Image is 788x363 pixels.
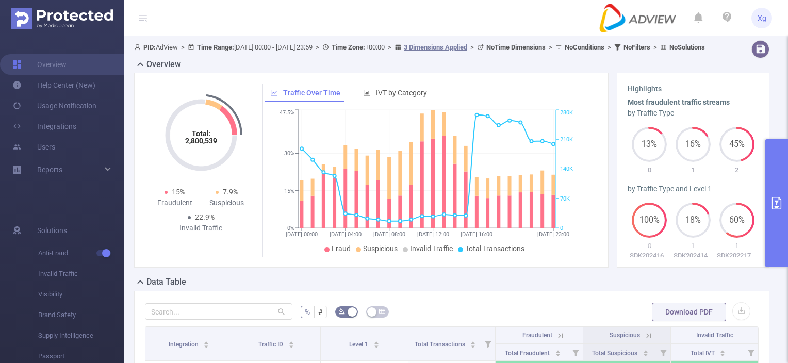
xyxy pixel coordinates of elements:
[195,213,215,221] span: 22.9%
[363,89,370,96] i: icon: bar-chart
[145,303,292,320] input: Search...
[643,352,649,355] i: icon: caret-down
[332,43,365,51] b: Time Zone:
[592,350,639,357] span: Total Suspicious
[610,332,640,339] span: Suspicious
[204,340,209,343] i: icon: caret-up
[286,231,318,238] tspan: [DATE] 00:00
[719,140,754,148] span: 45%
[470,344,476,347] i: icon: caret-down
[560,166,573,173] tspan: 140K
[671,241,715,251] p: 1
[410,244,453,253] span: Invalid Traffic
[565,43,604,51] b: No Conditions
[719,216,754,224] span: 60%
[623,43,650,51] b: No Filters
[650,43,660,51] span: >
[201,197,253,208] div: Suspicious
[12,95,96,116] a: Usage Notification
[349,341,370,348] span: Level 1
[339,308,345,315] i: icon: bg-colors
[284,151,294,157] tspan: 30%
[715,165,759,175] p: 2
[12,75,95,95] a: Help Center (New)
[696,332,733,339] span: Invalid Traffic
[715,251,759,261] p: SDK20221712050443j9zqn1beagrlyd2
[178,43,188,51] span: >
[363,244,398,253] span: Suspicious
[287,225,294,232] tspan: 0%
[656,344,670,360] i: Filter menu
[12,137,55,157] a: Users
[332,244,351,253] span: Fraud
[134,44,143,51] i: icon: user
[604,43,614,51] span: >
[546,43,555,51] span: >
[270,89,277,96] i: icon: line-chart
[38,243,124,263] span: Anti-Fraud
[467,43,477,51] span: >
[555,352,561,355] i: icon: caret-down
[38,325,124,346] span: Supply Intelligence
[643,349,649,352] i: icon: caret-up
[522,332,552,339] span: Fraudulent
[258,341,285,348] span: Traffic ID
[628,184,759,194] div: by Traffic Type and Level 1
[676,216,711,224] span: 18%
[628,251,671,261] p: SDK20241614040550g45c13flu88znzb
[505,350,551,357] span: Total Fraudulent
[720,349,726,352] i: icon: caret-up
[38,284,124,305] span: Visibility
[669,43,705,51] b: No Solutions
[149,197,201,208] div: Fraudulent
[691,350,716,357] span: Total IVT
[379,308,385,315] i: icon: table
[289,344,294,347] i: icon: caret-down
[560,195,570,202] tspan: 70K
[481,327,495,360] i: Filter menu
[191,129,210,138] tspan: Total:
[373,231,405,238] tspan: [DATE] 08:00
[632,140,667,148] span: 13%
[373,340,379,343] i: icon: caret-up
[671,251,715,261] p: SDK20241419020101vsp8u0y4dp7bqf1
[628,84,759,94] h3: Highlights
[461,231,492,238] tspan: [DATE] 16:00
[280,110,294,117] tspan: 47.5%
[555,349,561,355] div: Sort
[628,108,759,119] div: by Traffic Type
[465,244,524,253] span: Total Transactions
[560,110,573,117] tspan: 280K
[175,223,227,234] div: Invalid Traffic
[37,220,67,241] span: Solutions
[38,263,124,284] span: Invalid Traffic
[283,89,340,97] span: Traffic Over Time
[632,216,667,224] span: 100%
[671,165,715,175] p: 1
[652,303,726,321] button: Download PDF
[537,231,569,238] tspan: [DATE] 23:00
[185,137,217,145] tspan: 2,800,539
[415,341,467,348] span: Total Transactions
[417,231,449,238] tspan: [DATE] 12:00
[146,276,186,288] h2: Data Table
[373,344,379,347] i: icon: caret-down
[12,54,67,75] a: Overview
[373,340,380,346] div: Sort
[385,43,395,51] span: >
[288,340,294,346] div: Sort
[313,43,322,51] span: >
[172,188,185,196] span: 15%
[204,344,209,347] i: icon: caret-down
[38,305,124,325] span: Brand Safety
[11,8,113,29] img: Protected Media
[284,188,294,194] tspan: 15%
[37,159,62,180] a: Reports
[146,58,181,71] h2: Overview
[628,241,671,251] p: 0
[143,43,156,51] b: PID:
[318,308,323,316] span: #
[560,225,563,232] tspan: 0
[568,344,583,360] i: Filter menu
[197,43,234,51] b: Time Range:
